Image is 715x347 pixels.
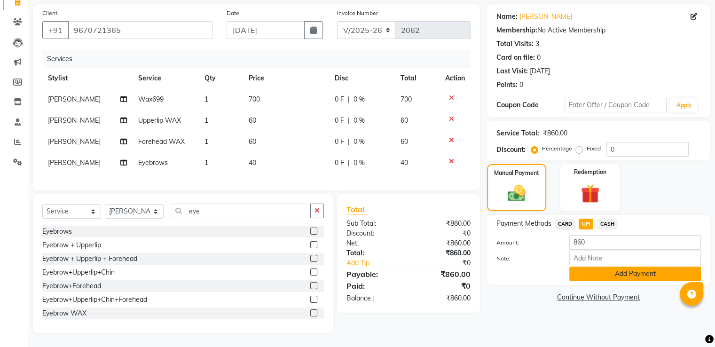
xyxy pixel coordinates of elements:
span: 60 [249,116,256,125]
span: 0 F [335,116,344,126]
input: Enter Offer / Coupon Code [565,98,667,112]
div: ₹860.00 [409,238,478,248]
span: | [348,137,350,147]
div: Card on file: [496,53,535,63]
button: Apply [670,98,697,112]
label: Percentage [542,144,572,153]
div: Service Total: [496,128,539,138]
span: 0 % [354,95,365,104]
button: +91 [42,21,69,39]
div: Payable: [339,268,409,280]
div: 3 [535,39,539,49]
div: Total: [339,248,409,258]
div: ₹0 [409,229,478,238]
div: ₹860.00 [409,293,478,303]
span: [PERSON_NAME] [48,158,101,167]
div: Services [43,50,478,68]
div: Eyebrow WAX [42,308,86,318]
label: Manual Payment [494,169,539,177]
input: Amount [569,235,701,250]
th: Qty [199,68,243,89]
th: Action [440,68,471,89]
input: Add Note [569,251,701,265]
div: Net: [339,238,409,248]
span: | [348,116,350,126]
div: Points: [496,80,518,90]
span: | [348,95,350,104]
div: Name: [496,12,518,22]
input: Search by Name/Mobile/Email/Code [68,21,212,39]
span: | [348,158,350,168]
label: Fixed [587,144,601,153]
div: ₹860.00 [543,128,567,138]
span: 700 [401,95,412,103]
label: Note: [489,254,562,263]
span: CARD [555,219,575,229]
a: Add Tip [339,258,420,268]
div: Last Visit: [496,66,528,76]
div: Membership: [496,25,537,35]
div: ₹0 [409,280,478,292]
span: Payment Methods [496,219,551,229]
div: ₹860.00 [409,268,478,280]
span: Upperlip WAX [138,116,181,125]
span: Forehead WAX [138,137,185,146]
div: Discount: [339,229,409,238]
div: 0 [537,53,541,63]
div: Eyebrow+Upperlip+Chin [42,268,115,277]
div: No Active Membership [496,25,701,35]
span: Wax699 [138,95,164,103]
span: 60 [401,137,408,146]
span: UPI [579,219,593,229]
span: 0 % [354,158,365,168]
div: Paid: [339,280,409,292]
img: _gift.svg [575,182,605,205]
span: 40 [249,158,256,167]
label: Amount: [489,238,562,247]
label: Redemption [574,168,606,176]
div: Eyebrow+Upperlip+Chin+Forehead [42,295,147,305]
span: [PERSON_NAME] [48,95,101,103]
span: 0 % [354,137,365,147]
span: 1 [204,158,208,167]
span: [PERSON_NAME] [48,137,101,146]
div: 0 [519,80,523,90]
span: [PERSON_NAME] [48,116,101,125]
span: 700 [249,95,260,103]
span: 0 F [335,137,344,147]
span: 60 [249,137,256,146]
div: Sub Total: [339,219,409,229]
div: ₹0 [420,258,477,268]
div: Balance : [339,293,409,303]
span: 40 [401,158,408,167]
label: Client [42,9,57,17]
div: Eyebrows [42,227,72,237]
span: CASH [597,219,617,229]
div: Total Visits: [496,39,534,49]
span: 0 % [354,116,365,126]
label: Invoice Number [337,9,378,17]
div: ₹860.00 [409,219,478,229]
label: Date [227,9,239,17]
button: Add Payment [569,267,701,281]
th: Stylist [42,68,133,89]
div: ₹860.00 [409,248,478,258]
th: Price [243,68,329,89]
span: 1 [204,95,208,103]
div: Eyebrow + Upperlip + Forehead [42,254,137,264]
a: Continue Without Payment [489,292,708,302]
th: Disc [329,68,395,89]
a: [PERSON_NAME] [519,12,572,22]
div: [DATE] [530,66,550,76]
span: Eyebrows [138,158,168,167]
span: 60 [401,116,408,125]
span: 0 F [335,158,344,168]
div: Discount: [496,145,526,155]
div: Eyebrow + Upperlip [42,240,101,250]
th: Service [133,68,199,89]
span: 1 [204,137,208,146]
input: Search or Scan [171,204,311,218]
th: Total [395,68,440,89]
span: 1 [204,116,208,125]
img: _cash.svg [502,183,531,204]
